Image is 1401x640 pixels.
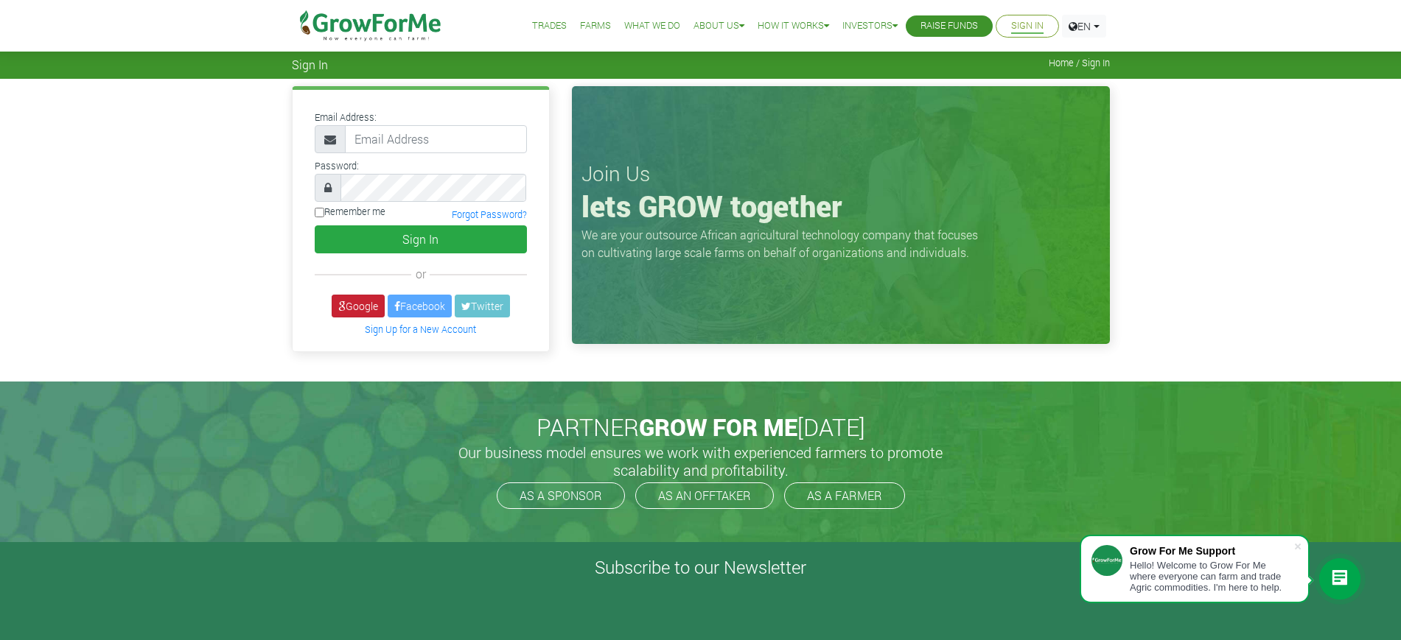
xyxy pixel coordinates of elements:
a: Forgot Password? [452,208,527,220]
h4: Subscribe to our Newsletter [18,557,1383,578]
label: Remember me [315,205,385,219]
a: Raise Funds [920,18,978,34]
div: or [315,265,527,283]
div: Hello! Welcome to Grow For Me where everyone can farm and trade Agric commodities. I'm here to help. [1130,560,1293,593]
input: Email Address [345,125,527,153]
span: Sign In [292,57,328,71]
h2: PARTNER [DATE] [298,413,1104,441]
a: AS A FARMER [784,482,905,509]
a: Farms [580,18,611,34]
h1: lets GROW together [581,189,1100,224]
a: Sign In [1011,18,1044,34]
div: Grow For Me Support [1130,545,1293,557]
h5: Our business model ensures we work with experienced farmers to promote scalability and profitabil... [443,443,959,479]
a: About Us [693,18,744,34]
a: EN [1062,15,1106,38]
a: Trades [532,18,567,34]
label: Email Address: [315,110,377,124]
button: Sign In [315,225,527,253]
h3: Join Us [581,161,1100,186]
a: Sign Up for a New Account [365,323,476,335]
span: GROW FOR ME [639,411,797,443]
span: Home / Sign In [1049,57,1110,68]
a: Investors [842,18,898,34]
p: We are your outsource African agricultural technology company that focuses on cultivating large s... [581,226,987,261]
label: Password: [315,159,359,173]
input: Remember me [315,208,324,217]
a: How it Works [758,18,829,34]
a: Google [332,295,385,317]
a: AS A SPONSOR [497,482,625,509]
a: What We Do [624,18,680,34]
a: AS AN OFFTAKER [635,482,774,509]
